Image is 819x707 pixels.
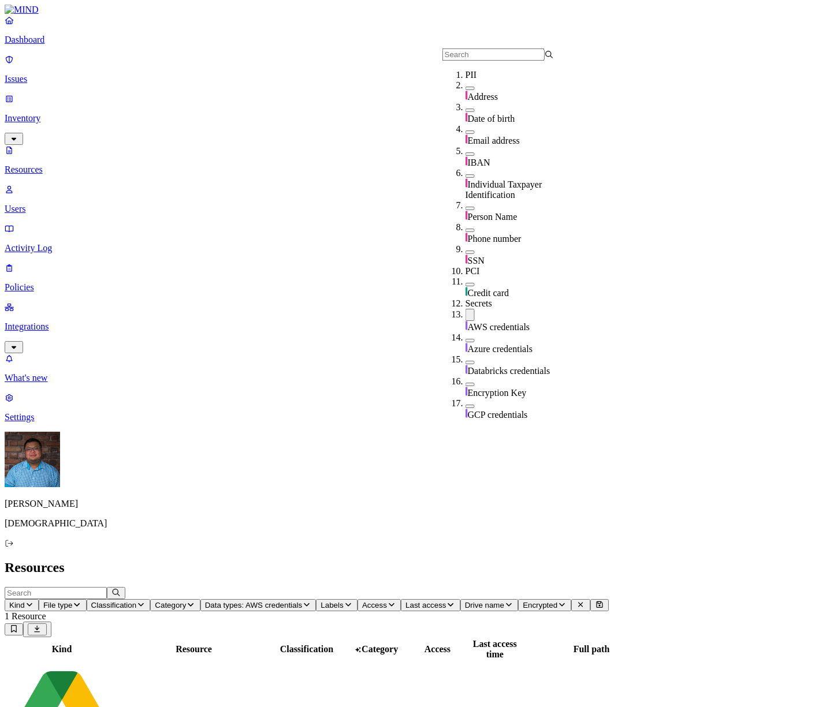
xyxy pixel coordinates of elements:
[5,412,814,422] p: Settings
[466,156,468,166] img: pii-line
[466,266,577,276] div: PCI
[5,54,814,84] a: Issues
[466,91,468,100] img: pii-line
[155,601,186,609] span: Category
[468,639,522,660] div: Last access time
[468,388,527,398] span: Encryption Key
[5,373,814,383] p: What's new
[466,287,468,296] img: pci-line
[466,255,468,264] img: pii-line
[5,35,814,45] p: Dashboard
[409,644,466,654] div: Access
[468,114,515,124] span: Date of birth
[5,518,814,529] p: [DEMOGRAPHIC_DATA]
[468,288,509,298] span: Credit card
[5,145,814,175] a: Resources
[5,263,814,293] a: Policies
[5,321,814,332] p: Integrations
[466,409,468,418] img: secret-line
[270,644,343,654] div: Classification
[120,644,268,654] div: Resource
[442,48,545,61] input: Search
[5,302,814,351] a: Integrations
[362,601,387,609] span: Access
[468,234,522,244] span: Phone number
[5,164,814,175] p: Resources
[5,611,46,621] span: 1 Resource
[466,298,577,309] div: Secrets
[466,233,468,242] img: pii-line
[5,15,814,45] a: Dashboard
[5,5,814,15] a: MIND
[5,353,814,383] a: What's new
[5,392,814,422] a: Settings
[468,136,520,145] span: Email address
[468,322,530,332] span: AWS credentials
[466,113,468,122] img: pii-line
[91,601,137,609] span: Classification
[524,644,658,654] div: Full path
[5,560,814,575] h2: Resources
[5,204,814,214] p: Users
[5,113,814,124] p: Inventory
[466,387,468,396] img: secret-line
[405,601,446,609] span: Last access
[5,243,814,253] p: Activity Log
[5,184,814,214] a: Users
[5,5,39,15] img: MIND
[466,343,468,352] img: secret-line
[205,601,302,609] span: Data types: AWS credentials
[5,74,814,84] p: Issues
[6,644,117,654] div: Kind
[5,432,60,487] img: Leon Chung
[43,601,72,609] span: File type
[466,179,542,200] span: Individual Taxpayer Identification
[468,212,518,222] span: Person Name
[5,587,107,599] input: Search
[362,644,398,654] span: Category
[466,70,577,80] div: PII
[468,92,498,102] span: Address
[468,344,533,354] span: Azure credentials
[466,365,468,374] img: secret-line
[466,178,468,188] img: pii-line
[9,601,25,609] span: Kind
[468,410,528,420] span: GCP credentials
[5,93,814,143] a: Inventory
[468,366,550,376] span: Databricks credentials
[5,282,814,293] p: Policies
[321,601,343,609] span: Labels
[466,211,468,220] img: pii-line
[466,321,468,330] img: secret-line
[468,158,490,167] span: IBAN
[468,256,485,265] span: SSN
[5,499,814,509] p: [PERSON_NAME]
[5,223,814,253] a: Activity Log
[466,134,468,144] img: pii-line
